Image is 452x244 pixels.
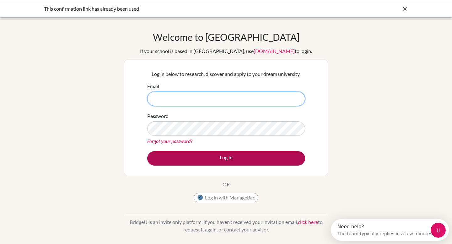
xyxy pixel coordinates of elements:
div: Need help? [7,5,103,10]
div: The team typically replies in a few minutes. [7,10,103,17]
iframe: Intercom live chat discovery launcher [331,219,449,241]
h1: Welcome to [GEOGRAPHIC_DATA] [153,31,299,43]
button: Log in with ManageBac [194,193,258,202]
iframe: Intercom live chat [431,223,446,238]
p: Log in below to research, discover and apply to your dream university. [147,70,305,78]
a: Forgot your password? [147,138,192,144]
div: This confirmation link has already been used [44,5,314,13]
button: Log in [147,151,305,166]
label: Password [147,112,169,120]
div: Open Intercom Messenger [3,3,121,20]
p: BridgeU is an invite only platform. If you haven’t received your invitation email, to request it ... [124,218,328,233]
div: If your school is based in [GEOGRAPHIC_DATA], use to login. [140,47,312,55]
label: Email [147,82,159,90]
a: click here [298,219,318,225]
a: [DOMAIN_NAME] [254,48,295,54]
p: OR [223,181,230,188]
